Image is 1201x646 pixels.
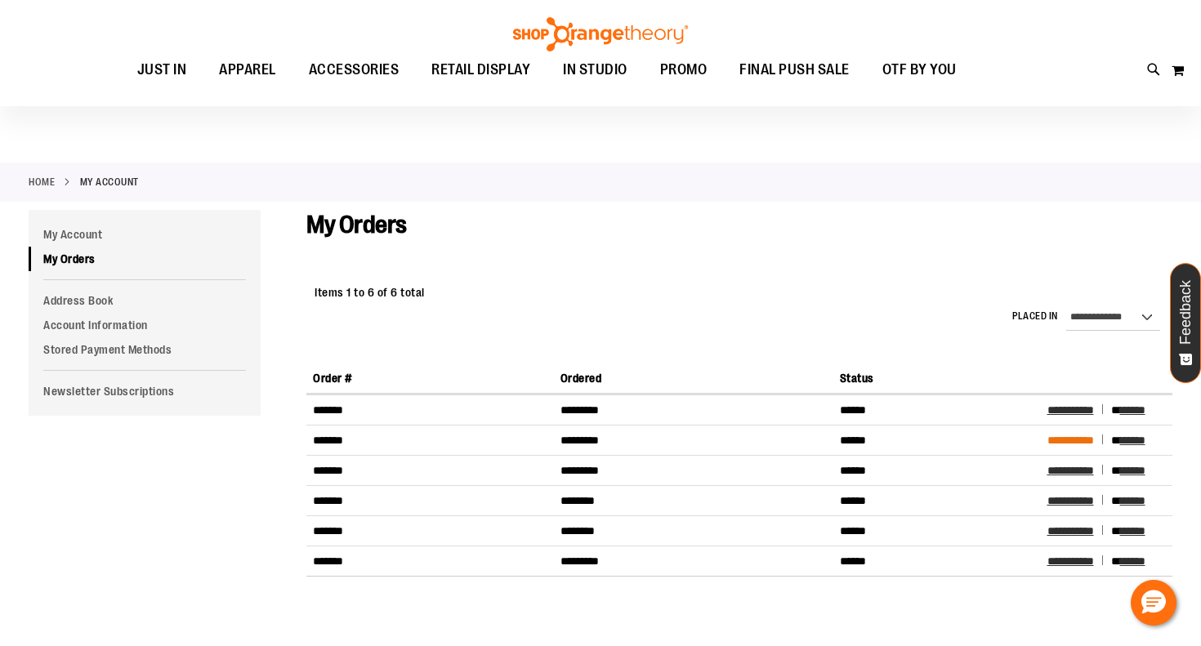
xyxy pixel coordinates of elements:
[1178,280,1194,345] span: Feedback
[29,288,261,313] a: Address Book
[660,51,708,88] span: PROMO
[80,175,139,189] strong: My Account
[547,51,644,89] a: IN STUDIO
[431,51,530,88] span: RETAIL DISPLAY
[644,51,724,89] a: PROMO
[137,51,187,88] span: JUST IN
[315,286,425,299] span: Items 1 to 6 of 6 total
[306,211,407,238] span: My Orders
[415,51,547,89] a: RETAIL DISPLAY
[1170,263,1201,383] button: Feedback - Show survey
[29,337,261,362] a: Stored Payment Methods
[292,51,416,89] a: ACCESSORIES
[309,51,400,88] span: ACCESSORIES
[219,51,276,88] span: APPAREL
[29,222,261,247] a: My Account
[29,175,55,189] a: Home
[511,17,690,51] img: Shop Orangetheory
[29,313,261,337] a: Account Information
[29,247,261,271] a: My Orders
[563,51,627,88] span: IN STUDIO
[739,51,850,88] span: FINAL PUSH SALE
[29,379,261,403] a: Newsletter Subscriptions
[866,51,973,89] a: OTF BY YOU
[882,51,957,88] span: OTF BY YOU
[1012,310,1058,323] label: Placed in
[203,51,292,89] a: APPAREL
[723,51,866,89] a: FINAL PUSH SALE
[306,363,553,394] th: Order #
[554,363,833,394] th: Ordered
[833,363,1041,394] th: Status
[121,51,203,89] a: JUST IN
[1131,580,1176,626] button: Hello, have a question? Let’s chat.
